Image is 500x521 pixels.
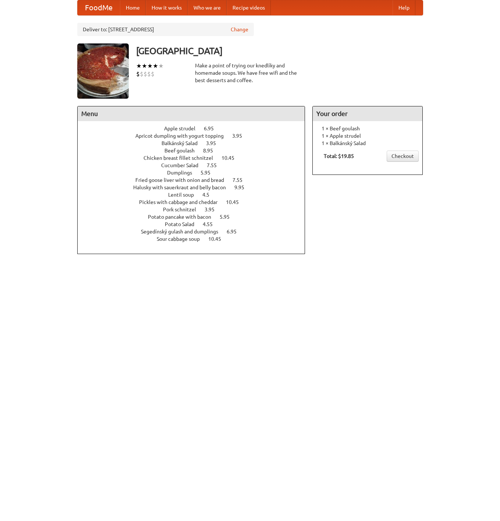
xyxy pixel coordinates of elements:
[140,70,143,78] li: $
[168,192,223,198] a: Lentil soup 4.5
[136,62,142,70] li: ★
[153,62,158,70] li: ★
[157,236,207,242] span: Sour cabbage soup
[387,151,419,162] a: Checkout
[205,207,222,212] span: 3.95
[201,170,218,176] span: 5.95
[139,199,225,205] span: Pickles with cabbage and cheddar
[147,70,151,78] li: $
[168,192,201,198] span: Lentil soup
[162,140,205,146] span: Balkánský Salad
[162,140,230,146] a: Balkánský Salad 3.95
[78,0,120,15] a: FoodMe
[143,155,248,161] a: Chicken breast fillet schnitzel 10.45
[393,0,415,15] a: Help
[142,62,147,70] li: ★
[135,177,256,183] a: Fried goose liver with onion and bread 7.55
[158,62,164,70] li: ★
[151,70,155,78] li: $
[136,43,423,58] h3: [GEOGRAPHIC_DATA]
[148,214,243,220] a: Potato pancake with bacon 5.95
[316,140,419,147] li: 1 × Balkánský Salad
[164,126,203,131] span: Apple strudel
[141,229,250,235] a: Segedínský gulash and dumplings 6.95
[195,62,305,84] div: Make a point of trying our knedlíky and homemade soups. We have free wifi and the best desserts a...
[161,162,206,168] span: Cucumber Salad
[164,148,202,154] span: Beef goulash
[316,125,419,132] li: 1 × Beef goulash
[231,26,248,33] a: Change
[164,148,227,154] a: Beef goulash 8.95
[207,162,224,168] span: 7.55
[157,236,235,242] a: Sour cabbage soup 10.45
[141,229,226,235] span: Segedínský gulash and dumplings
[234,184,252,190] span: 9.95
[188,0,227,15] a: Who we are
[147,62,153,70] li: ★
[164,126,227,131] a: Apple strudel 6.95
[77,23,254,36] div: Deliver to: [STREET_ADDRESS]
[161,162,230,168] a: Cucumber Salad 7.55
[133,184,258,190] a: Halusky with sauerkraut and belly bacon 9.95
[208,236,228,242] span: 10.45
[221,155,242,161] span: 10.45
[143,70,147,78] li: $
[143,155,220,161] span: Chicken breast fillet schnitzel
[316,132,419,140] li: 1 × Apple strudel
[324,153,354,159] b: Total: $19.85
[133,184,233,190] span: Halusky with sauerkraut and belly bacon
[136,70,140,78] li: $
[233,177,250,183] span: 7.55
[204,126,221,131] span: 6.95
[206,140,223,146] span: 3.95
[77,43,129,99] img: angular.jpg
[165,221,226,227] a: Potato Salad 4.55
[203,148,220,154] span: 8.95
[167,170,199,176] span: Dumplings
[226,199,246,205] span: 10.45
[146,0,188,15] a: How it works
[220,214,237,220] span: 5.95
[148,214,219,220] span: Potato pancake with bacon
[135,133,256,139] a: Apricot dumpling with yogurt topping 3.95
[135,133,231,139] span: Apricot dumpling with yogurt topping
[313,106,422,121] h4: Your order
[163,207,228,212] a: Pork schnitzel 3.95
[227,229,244,235] span: 6.95
[232,133,249,139] span: 3.95
[139,199,252,205] a: Pickles with cabbage and cheddar 10.45
[165,221,202,227] span: Potato Salad
[78,106,305,121] h4: Menu
[120,0,146,15] a: Home
[227,0,271,15] a: Recipe videos
[202,192,217,198] span: 4.5
[163,207,203,212] span: Pork schnitzel
[135,177,231,183] span: Fried goose liver with onion and bread
[167,170,224,176] a: Dumplings 5.95
[203,221,220,227] span: 4.55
